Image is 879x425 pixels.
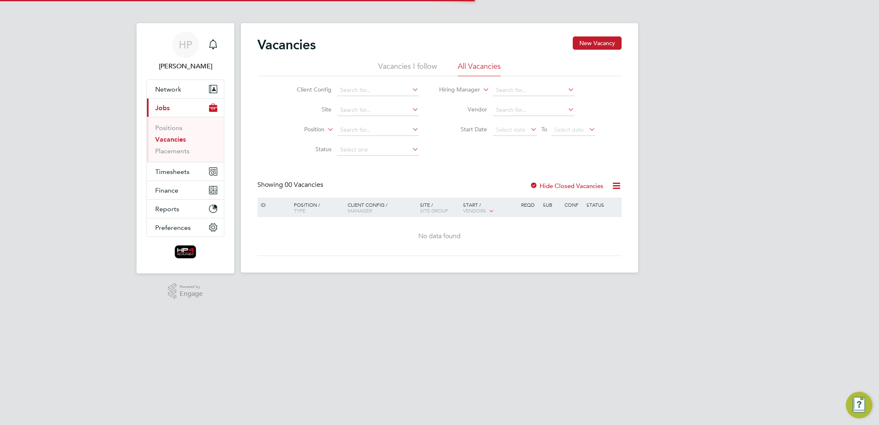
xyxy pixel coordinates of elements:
div: Reqd [519,198,540,212]
div: Site / [418,198,461,217]
button: Engage Resource Center [846,392,872,418]
span: 00 Vacancies [285,181,323,189]
a: Vacancies [155,135,186,143]
button: Timesheets [147,162,224,181]
input: Search for... [493,85,574,96]
input: Search for... [337,124,419,136]
button: Network [147,80,224,98]
div: No data found [259,232,620,241]
button: Jobs [147,99,224,117]
div: Position / [288,198,346,217]
a: Placements [155,147,190,155]
div: Jobs [147,117,224,162]
span: Jobs [155,104,170,112]
div: Showing [257,181,325,189]
input: Search for... [493,104,574,116]
nav: Main navigation [137,23,234,273]
div: ID [259,198,288,212]
span: Reports [155,205,179,213]
div: Conf [562,198,584,212]
span: Preferences [155,224,191,232]
div: Client Config / [346,198,418,217]
div: Status [584,198,620,212]
li: Vacancies I follow [378,61,437,76]
li: All Vacancies [458,61,501,76]
button: Reports [147,200,224,218]
button: Finance [147,181,224,199]
div: Sub [541,198,562,212]
label: Hide Closed Vacancies [530,182,603,190]
label: Status [284,145,331,153]
label: Site [284,106,331,113]
span: HP [179,39,192,50]
span: Powered by [180,283,203,290]
span: Type [294,207,305,214]
label: Position [277,126,324,134]
span: Finance [155,186,178,194]
label: Vendor [439,106,487,113]
span: Manager [348,207,372,214]
span: Select date [496,126,526,133]
span: Site Group [420,207,448,214]
span: Engage [180,290,203,297]
span: Select date [554,126,584,133]
input: Search for... [337,104,419,116]
label: Hiring Manager [432,86,480,94]
span: Hema Patel [146,61,224,71]
a: Powered byEngage [168,283,203,299]
label: Start Date [439,126,487,133]
span: To [539,124,550,135]
a: HP[PERSON_NAME] [146,31,224,71]
div: Start / [461,198,519,218]
button: Preferences [147,218,224,237]
h2: Vacancies [257,36,316,53]
a: Go to home page [146,245,224,258]
input: Select one [337,144,419,156]
span: Timesheets [155,168,190,176]
input: Search for... [337,85,419,96]
a: Positions [155,124,183,132]
label: Client Config [284,86,331,93]
span: Network [155,85,181,93]
img: hp4recruitment-logo-retina.png [175,245,197,258]
span: Vendors [463,207,486,214]
button: New Vacancy [573,36,622,50]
